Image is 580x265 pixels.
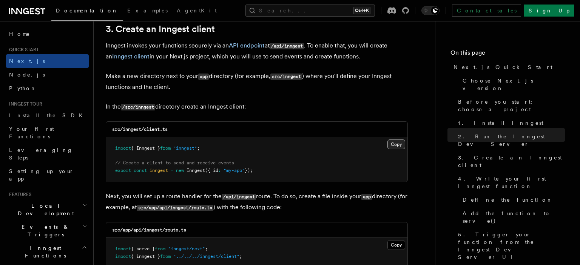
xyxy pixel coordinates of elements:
span: 4. Write your first Inngest function [458,175,565,190]
h4: On this page [450,48,565,60]
code: app [361,194,372,200]
span: Local Development [6,202,82,217]
button: Local Development [6,199,89,220]
span: ; [197,146,200,151]
span: "../../../inngest/client" [173,254,239,259]
kbd: Ctrl+K [353,7,370,14]
a: Python [6,81,89,95]
a: Examples [123,2,172,20]
span: ; [205,246,208,251]
button: Search...Ctrl+K [245,5,375,17]
a: Leveraging Steps [6,143,89,164]
a: 3. Create an Inngest client [106,24,215,34]
a: 2. Run the Inngest Dev Server [455,130,565,151]
span: from [155,246,165,251]
span: export [115,168,131,173]
a: Next.js [6,54,89,68]
a: Choose Next.js version [460,74,565,95]
span: ; [239,254,242,259]
p: Next, you will set up a route handler for the route. To do so, create a file inside your director... [106,191,408,213]
a: Add the function to serve() [460,207,565,228]
span: Inngest tour [6,101,42,107]
a: 5. Trigger your function from the Inngest Dev Server UI [455,228,565,264]
span: Your first Functions [9,126,54,139]
span: import [115,246,131,251]
a: Documentation [51,2,123,21]
span: "my-app" [224,168,245,173]
span: from [160,146,171,151]
button: Copy [387,139,405,149]
button: Inngest Functions [6,241,89,262]
span: }); [245,168,253,173]
code: /api/inngest [270,43,304,49]
span: from [160,254,171,259]
a: Install the SDK [6,109,89,122]
span: { serve } [131,246,155,251]
span: 5. Trigger your function from the Inngest Dev Server UI [458,231,565,261]
span: import [115,146,131,151]
a: Contact sales [452,5,521,17]
a: Before you start: choose a project [455,95,565,116]
span: Python [9,85,37,91]
p: In the directory create an Inngest client: [106,101,408,112]
code: /src/inngest [121,104,155,110]
code: src/app/api/inngest/route.ts [112,227,186,233]
span: inngest [150,168,168,173]
a: API endpoint [229,42,265,49]
span: : [218,168,221,173]
a: Home [6,27,89,41]
code: app [198,74,209,80]
span: Next.js Quick Start [454,63,552,71]
p: Make a new directory next to your directory (for example, ) where you'll define your Inngest func... [106,71,408,92]
code: src/app/api/inngest/route.ts [137,205,213,211]
code: src/inngest/client.ts [112,127,168,132]
a: 4. Write your first Inngest function [455,172,565,193]
span: ({ id [205,168,218,173]
a: Sign Up [524,5,574,17]
span: Quick start [6,47,39,53]
a: Define the function [460,193,565,207]
a: Your first Functions [6,122,89,143]
span: Events & Triggers [6,223,82,238]
p: Inngest invokes your functions securely via an at . To enable that, you will create an in your Ne... [106,40,408,62]
span: Node.js [9,72,45,78]
span: Inngest Functions [6,244,82,259]
span: Next.js [9,58,45,64]
span: { inngest } [131,254,160,259]
span: "inngest/next" [168,246,205,251]
a: Inngest client [112,53,150,60]
button: Toggle dark mode [421,6,440,15]
span: Documentation [56,8,118,14]
code: src/inngest [270,74,302,80]
a: 3. Create an Inngest client [455,151,565,172]
span: 3. Create an Inngest client [458,154,565,169]
span: import [115,254,131,259]
span: Inngest [187,168,205,173]
span: const [134,168,147,173]
span: Setting up your app [9,168,74,182]
span: Before you start: choose a project [458,98,565,113]
span: new [176,168,184,173]
span: Examples [127,8,168,14]
a: Node.js [6,68,89,81]
span: AgentKit [177,8,217,14]
button: Events & Triggers [6,220,89,241]
code: /api/inngest [222,194,256,200]
span: Add the function to serve() [463,210,565,225]
button: Copy [387,240,405,250]
a: 1. Install Inngest [455,116,565,130]
span: Choose Next.js version [463,77,565,92]
a: AgentKit [172,2,221,20]
span: Install the SDK [9,112,87,118]
span: = [171,168,173,173]
span: Define the function [463,196,553,204]
a: Next.js Quick Start [450,60,565,74]
span: 2. Run the Inngest Dev Server [458,133,565,148]
span: Features [6,191,31,198]
span: Home [9,30,30,38]
span: // Create a client to send and receive events [115,160,234,165]
span: 1. Install Inngest [458,119,543,127]
a: Setting up your app [6,164,89,185]
span: "inngest" [173,146,197,151]
span: { Inngest } [131,146,160,151]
